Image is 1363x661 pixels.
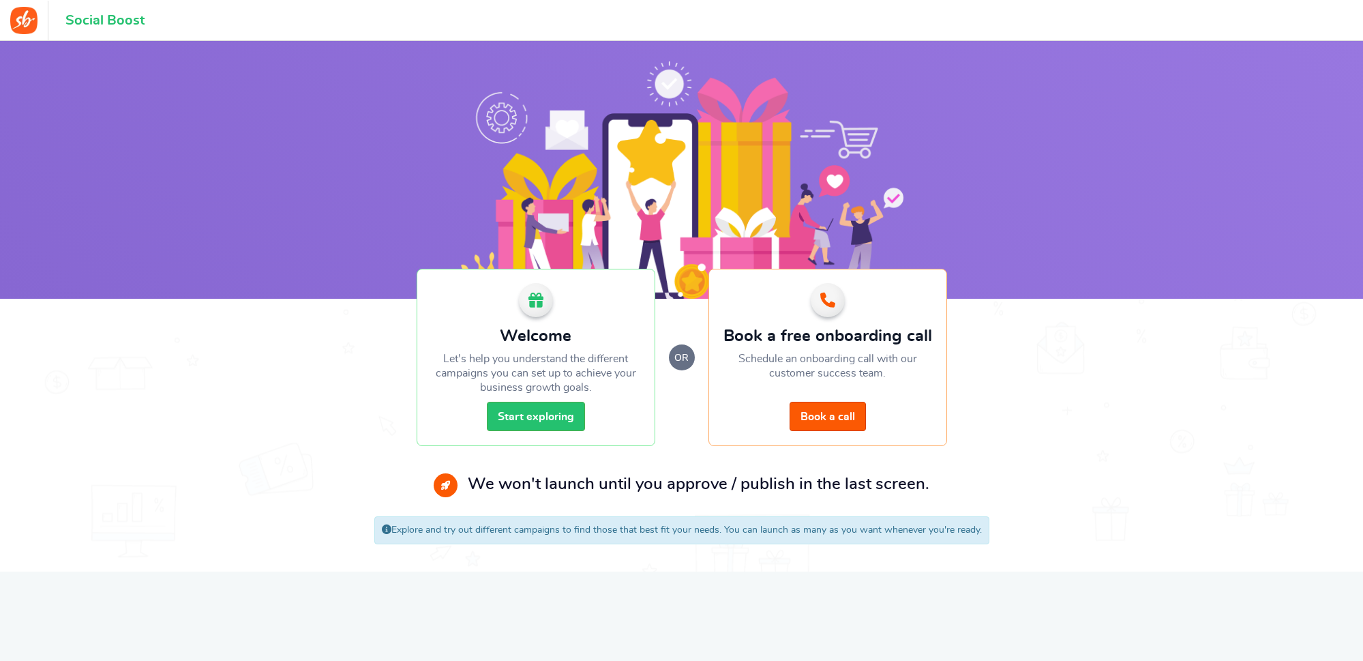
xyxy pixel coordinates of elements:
[468,473,929,497] p: We won't launch until you approve / publish in the last screen.
[487,402,585,431] a: Start exploring
[738,353,917,379] span: Schedule an onboarding call with our customer success team.
[669,344,695,370] small: or
[460,61,903,299] img: Social Boost
[374,516,989,545] div: Explore and try out different campaigns to find those that best fit your needs. You can launch as...
[65,13,145,28] h1: Social Boost
[436,353,636,393] span: Let's help you understand the different campaigns you can set up to achieve your business growth ...
[723,327,933,345] h2: Book a free onboarding call
[10,7,38,34] img: Social Boost
[431,327,641,345] h2: Welcome
[790,402,866,431] a: Book a call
